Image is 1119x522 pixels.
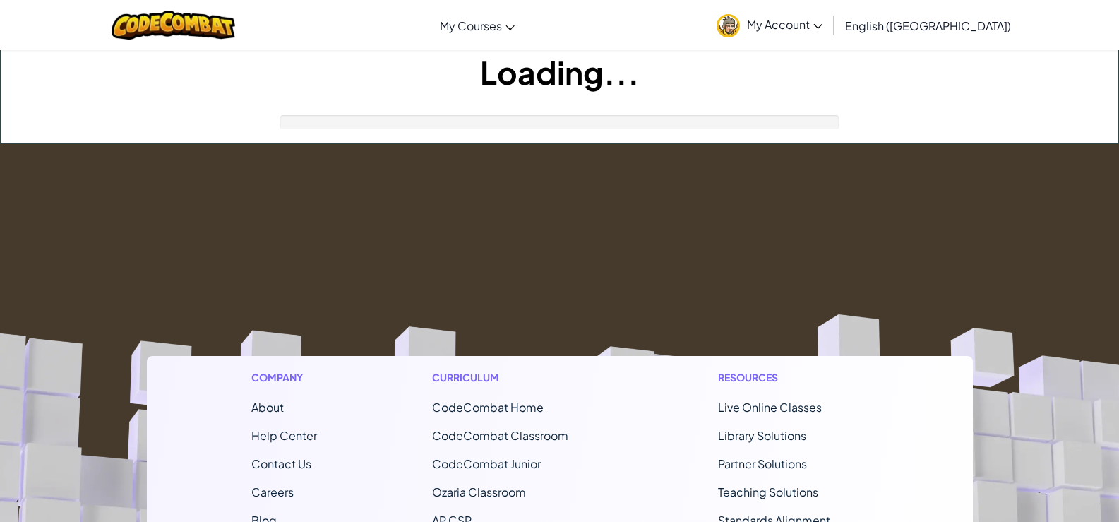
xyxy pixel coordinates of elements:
[845,18,1011,33] span: English ([GEOGRAPHIC_DATA])
[251,456,311,471] span: Contact Us
[710,3,830,47] a: My Account
[432,428,568,443] a: CodeCombat Classroom
[251,370,317,385] h1: Company
[432,400,544,415] span: CodeCombat Home
[838,6,1018,45] a: English ([GEOGRAPHIC_DATA])
[747,17,822,32] span: My Account
[433,6,522,45] a: My Courses
[718,428,806,443] a: Library Solutions
[432,370,603,385] h1: Curriculum
[718,456,807,471] a: Partner Solutions
[718,400,822,415] a: Live Online Classes
[718,370,868,385] h1: Resources
[112,11,235,40] img: CodeCombat logo
[718,485,818,499] a: Teaching Solutions
[432,456,541,471] a: CodeCombat Junior
[717,14,740,37] img: avatar
[440,18,502,33] span: My Courses
[251,400,284,415] a: About
[432,485,526,499] a: Ozaria Classroom
[1,50,1118,94] h1: Loading...
[251,428,317,443] a: Help Center
[251,485,294,499] a: Careers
